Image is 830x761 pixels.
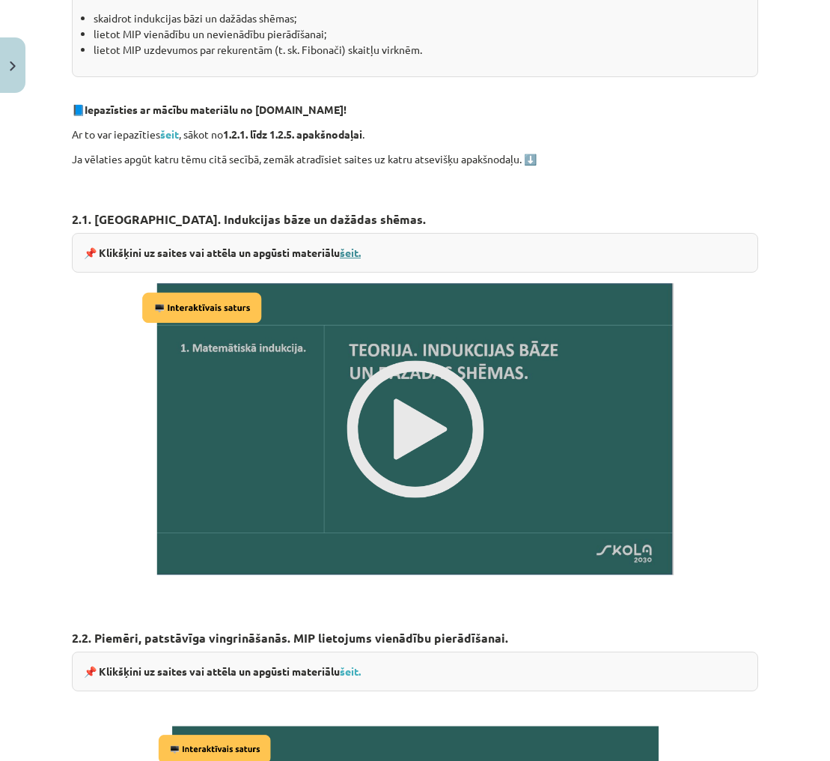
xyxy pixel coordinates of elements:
img: icon-close-lesson-0947bae3869378f0d4975bcd49f059093ad1ed9edebbc8119c70593378902aed.svg [10,61,16,71]
strong: 2.2. Piemēri, patstāvīga vingrināšanās. MIP lietojums vienādību pierādīšanai. [72,630,508,646]
p: 📘 [72,102,758,118]
p: Ja vēlaties apgūt katru tēmu citā secībā, zemāk atradīsiet saites uz katru atsevišķu apakšnodaļu. ⬇️ [72,151,758,167]
p: Ar to var iepazīties , sākot no . [72,127,758,142]
strong: 📌 Klikšķini uz saites vai attēla un apgūsti materiālu [84,246,361,259]
a: šeit. [340,246,361,259]
strong: 2.1. [GEOGRAPHIC_DATA]. Indukcijas bāze un dažādas shēmas. [72,211,426,227]
strong: 📌 Klikšķini uz saites vai attēla un apgūsti materiālu [84,664,361,678]
a: šeit [160,127,179,141]
li: lietot MIP uzdevumos par rekurentām (t. sk. Fibonači) skaitļu virknēm. [94,42,746,58]
strong: Iepazīsties ar mācību materiālu no [DOMAIN_NAME]! [85,103,347,116]
a: šeit. [340,664,361,678]
strong: 1.2.1. līdz 1.2.5. apakšnodaļai [223,127,362,141]
li: lietot MIP vienādību un nevienādību pierādīšanai; [94,26,746,42]
li: skaidrot indukcijas bāzi un dažādas shēmas; [94,10,746,26]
